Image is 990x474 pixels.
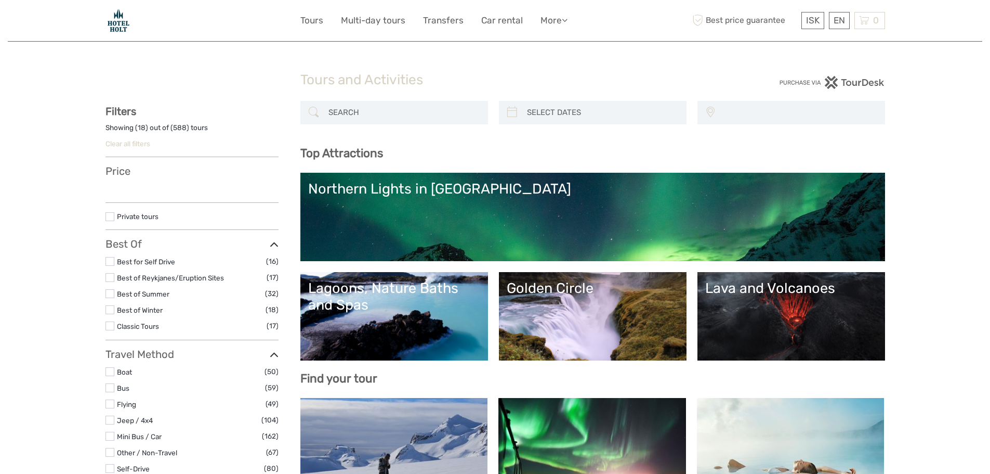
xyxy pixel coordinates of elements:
span: (67) [266,446,279,458]
h3: Best Of [105,238,279,250]
span: Best price guarantee [690,12,799,29]
span: 0 [872,15,880,25]
a: Mini Bus / Car [117,432,162,441]
a: Best of Winter [117,306,163,314]
span: (16) [266,255,279,267]
span: (49) [266,398,279,410]
a: Other / Non-Travel [117,449,177,457]
a: Best of Summer [117,290,169,298]
label: 18 [138,123,146,133]
span: (18) [266,304,279,316]
input: SELECT DATES [523,104,681,122]
a: Jeep / 4x4 [117,416,153,425]
strong: Filters [105,105,136,118]
a: Tours [300,13,323,28]
div: Lava and Volcanoes [705,280,877,297]
span: ISK [806,15,820,25]
span: (162) [262,430,279,442]
a: Best for Self Drive [117,258,175,266]
h3: Travel Method [105,348,279,361]
img: PurchaseViaTourDesk.png [779,76,885,89]
b: Find your tour [300,371,377,386]
a: Classic Tours [117,322,159,330]
a: Best of Reykjanes/Eruption Sites [117,274,224,282]
a: More [540,13,567,28]
a: Car rental [481,13,523,28]
b: Top Attractions [300,146,383,160]
div: Golden Circle [507,280,679,297]
div: Northern Lights in [GEOGRAPHIC_DATA] [308,181,877,197]
a: Lava and Volcanoes [705,280,877,353]
span: (50) [265,366,279,378]
a: Private tours [117,212,159,221]
span: (59) [265,382,279,394]
label: 588 [173,123,187,133]
h3: Price [105,165,279,177]
a: Self-Drive [117,465,150,473]
h1: Tours and Activities [300,72,690,88]
a: Flying [117,400,136,408]
a: Bus [117,384,129,392]
span: (17) [267,320,279,332]
a: Golden Circle [507,280,679,353]
a: Transfers [423,13,464,28]
div: Showing ( ) out of ( ) tours [105,123,279,139]
span: (32) [265,288,279,300]
div: EN [829,12,850,29]
a: Northern Lights in [GEOGRAPHIC_DATA] [308,181,877,253]
input: SEARCH [324,104,483,122]
div: Lagoons, Nature Baths and Spas [308,280,480,314]
img: Hotel Holt [105,8,131,33]
span: (17) [267,272,279,284]
a: Lagoons, Nature Baths and Spas [308,280,480,353]
a: Clear all filters [105,139,150,148]
span: (104) [261,414,279,426]
a: Multi-day tours [341,13,405,28]
a: Boat [117,368,132,376]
